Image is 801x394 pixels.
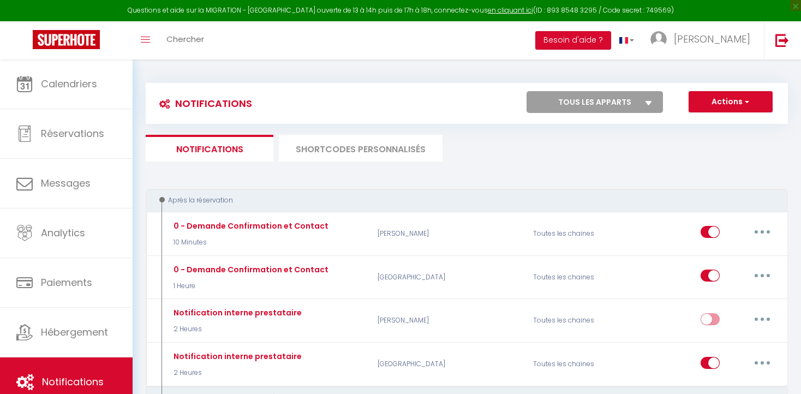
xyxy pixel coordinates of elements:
div: Notification interne prestataire [171,307,302,319]
p: 2 Heures [171,368,302,378]
p: [PERSON_NAME] [370,305,526,337]
li: SHORTCODES PERSONNALISÉS [279,135,443,162]
span: Analytics [41,226,85,240]
p: 10 Minutes [171,237,328,248]
div: Notification interne prestataire [171,350,302,362]
a: ... [PERSON_NAME] [642,21,764,59]
li: Notifications [146,135,273,162]
span: Calendriers [41,77,97,91]
span: Hébergement [41,325,108,339]
span: [PERSON_NAME] [674,32,750,46]
p: [PERSON_NAME] [370,218,526,249]
iframe: LiveChat chat widget [755,348,801,394]
h3: Notifications [154,91,252,116]
p: 2 Heures [171,324,302,335]
div: Toutes les chaines [526,218,630,249]
p: [GEOGRAPHIC_DATA] [370,349,526,380]
button: Besoin d'aide ? [535,31,611,50]
div: Toutes les chaines [526,261,630,293]
a: Chercher [158,21,212,59]
span: Réservations [41,127,104,140]
div: Après la réservation [156,195,766,206]
div: 0 - Demande Confirmation et Contact [171,220,328,232]
span: Chercher [166,33,204,45]
img: logout [775,33,789,47]
span: Paiements [41,276,92,289]
img: ... [650,31,667,47]
img: Super Booking [33,30,100,49]
span: Notifications [42,375,104,389]
div: Toutes les chaines [526,349,630,380]
button: Actions [689,91,773,113]
span: Messages [41,176,91,190]
a: en cliquant ici [488,5,533,15]
div: Toutes les chaines [526,305,630,337]
p: [GEOGRAPHIC_DATA] [370,261,526,293]
div: 0 - Demande Confirmation et Contact [171,264,328,276]
p: 1 Heure [171,281,328,291]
